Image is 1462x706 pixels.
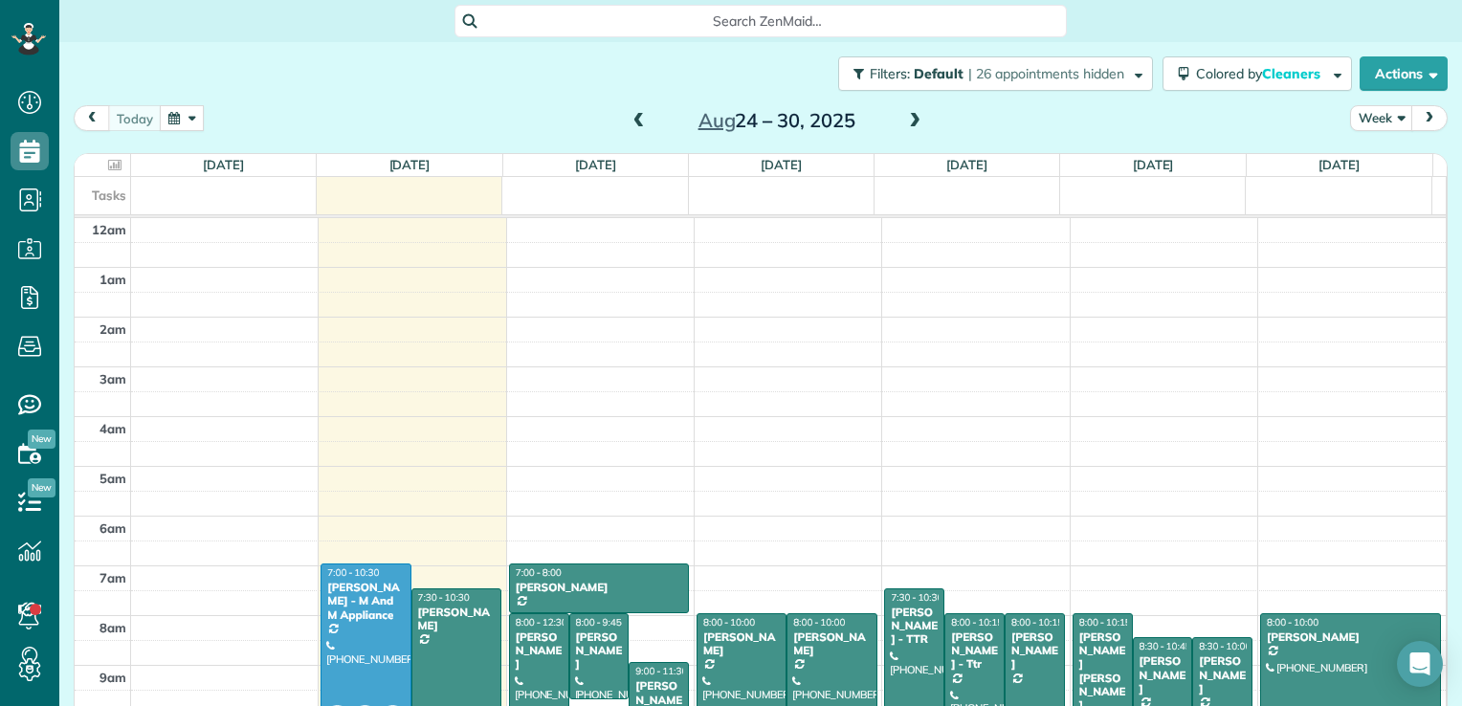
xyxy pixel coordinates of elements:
[793,616,845,629] span: 8:00 - 10:00
[100,471,126,486] span: 5am
[1199,640,1251,652] span: 8:30 - 10:00
[761,157,802,172] a: [DATE]
[968,65,1124,82] span: | 26 appointments hidden
[92,222,126,237] span: 12am
[203,157,244,172] a: [DATE]
[1139,654,1187,695] div: [PERSON_NAME]
[1196,65,1327,82] span: Colored by
[100,371,126,386] span: 3am
[635,665,687,677] span: 9:00 - 11:30
[792,630,871,658] div: [PERSON_NAME]
[891,591,942,604] span: 7:30 - 10:30
[698,108,736,132] span: Aug
[1079,616,1131,629] span: 8:00 - 10:15
[702,630,781,658] div: [PERSON_NAME]
[703,616,755,629] span: 8:00 - 10:00
[515,630,564,672] div: [PERSON_NAME]
[100,421,126,436] span: 4am
[74,105,110,131] button: prev
[951,616,1003,629] span: 8:00 - 10:15
[890,606,939,647] div: [PERSON_NAME] - TTR
[28,478,55,497] span: New
[100,272,126,287] span: 1am
[1010,630,1059,672] div: [PERSON_NAME]
[389,157,431,172] a: [DATE]
[108,105,162,131] button: today
[1267,616,1318,629] span: 8:00 - 10:00
[100,670,126,685] span: 9am
[838,56,1153,91] button: Filters: Default | 26 appointments hidden
[575,630,624,672] div: [PERSON_NAME]
[326,581,405,622] div: [PERSON_NAME] - M And M Appliance
[1163,56,1352,91] button: Colored byCleaners
[1140,640,1191,652] span: 8:30 - 10:45
[100,520,126,536] span: 6am
[1266,630,1435,644] div: [PERSON_NAME]
[870,65,910,82] span: Filters:
[1262,65,1323,82] span: Cleaners
[1198,654,1247,695] div: [PERSON_NAME]
[28,430,55,449] span: New
[914,65,964,82] span: Default
[946,157,987,172] a: [DATE]
[327,566,379,579] span: 7:00 - 10:30
[92,188,126,203] span: Tasks
[657,110,897,131] h2: 24 – 30, 2025
[1397,641,1443,687] div: Open Intercom Messenger
[1411,105,1448,131] button: next
[417,606,496,633] div: [PERSON_NAME]
[575,157,616,172] a: [DATE]
[516,566,562,579] span: 7:00 - 8:00
[100,570,126,585] span: 7am
[418,591,470,604] span: 7:30 - 10:30
[1318,157,1360,172] a: [DATE]
[515,581,683,594] div: [PERSON_NAME]
[100,620,126,635] span: 8am
[1011,616,1063,629] span: 8:00 - 10:15
[576,616,622,629] span: 8:00 - 9:45
[1360,56,1448,91] button: Actions
[1350,105,1413,131] button: Week
[950,630,999,672] div: [PERSON_NAME] - Ttr
[516,616,567,629] span: 8:00 - 12:30
[1133,157,1174,172] a: [DATE]
[829,56,1153,91] a: Filters: Default | 26 appointments hidden
[100,321,126,337] span: 2am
